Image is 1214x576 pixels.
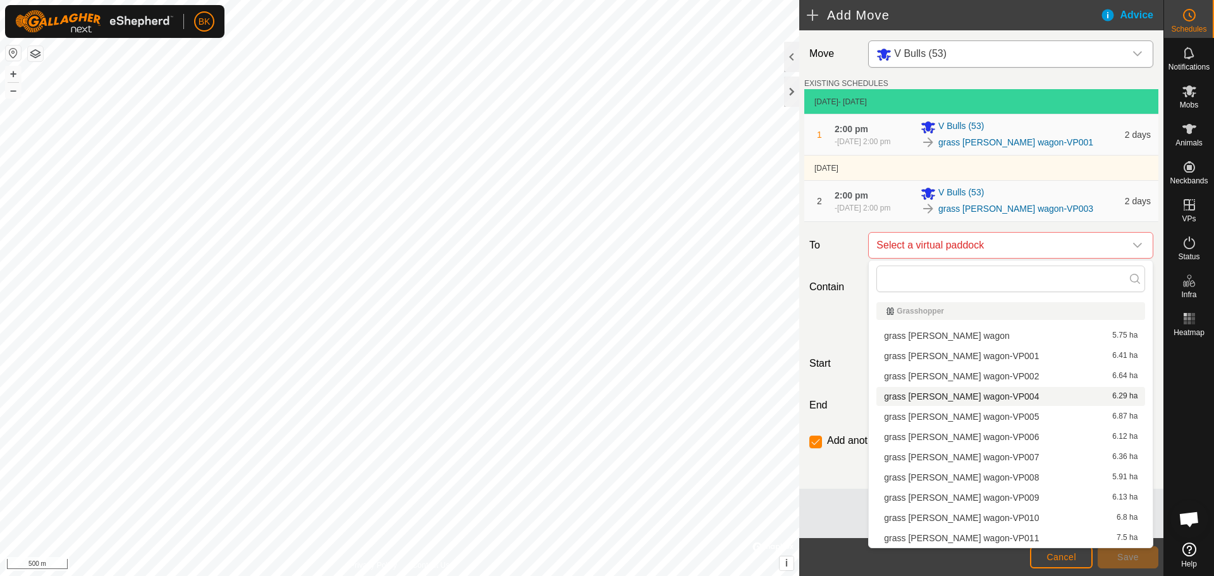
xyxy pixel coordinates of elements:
[938,186,984,201] span: V Bulls (53)
[884,331,1009,340] span: grass [PERSON_NAME] wagon
[1171,25,1206,33] span: Schedules
[884,493,1039,502] span: grass [PERSON_NAME] wagon-VP009
[1182,215,1196,223] span: VPs
[884,412,1039,421] span: grass [PERSON_NAME] wagon-VP005
[1125,233,1150,258] div: dropdown trigger
[838,97,867,106] span: - [DATE]
[1112,372,1137,381] span: 6.64 ha
[1112,473,1137,482] span: 5.91 ha
[835,136,890,147] div: -
[1125,41,1150,67] div: dropdown trigger
[876,488,1145,507] li: grass hopper wagon-VP009
[1112,412,1137,421] span: 6.87 ha
[894,48,947,59] span: V Bulls (53)
[876,529,1145,548] li: grass hopper wagon-VP011
[938,119,984,135] span: V Bulls (53)
[1170,177,1208,185] span: Neckbands
[886,307,1135,315] div: Grasshopper
[1168,63,1210,71] span: Notifications
[876,387,1145,406] li: grass hopper wagon-VP004
[835,190,868,200] span: 2:00 pm
[871,233,1125,258] span: Select a virtual paddock
[785,558,788,568] span: i
[884,513,1039,522] span: grass [PERSON_NAME] wagon-VP010
[921,201,936,216] img: To
[835,202,890,214] div: -
[1178,253,1199,260] span: Status
[6,83,21,98] button: –
[1180,101,1198,109] span: Mobs
[884,352,1039,360] span: grass [PERSON_NAME] wagon-VP001
[876,367,1145,386] li: grass hopper wagon-VP002
[817,130,822,140] span: 1
[814,97,838,106] span: [DATE]
[884,453,1039,462] span: grass [PERSON_NAME] wagon-VP007
[804,398,863,413] label: End
[1112,453,1137,462] span: 6.36 ha
[1125,196,1151,206] span: 2 days
[1030,546,1093,568] button: Cancel
[814,164,838,173] span: [DATE]
[876,468,1145,487] li: grass hopper wagon-VP008
[807,8,1100,23] h2: Add Move
[1046,552,1076,562] span: Cancel
[876,427,1145,446] li: grass hopper wagon-VP006
[1174,329,1205,336] span: Heatmap
[1112,493,1137,502] span: 6.13 ha
[199,15,211,28] span: BK
[1098,546,1158,568] button: Save
[780,556,794,570] button: i
[1164,537,1214,573] a: Help
[1112,352,1137,360] span: 6.41 ha
[876,326,1145,345] li: grass hopper wagon
[817,196,822,206] span: 2
[804,78,888,89] label: EXISTING SCHEDULES
[1181,291,1196,298] span: Infra
[1170,500,1208,538] div: Open chat
[938,136,1093,149] a: grass [PERSON_NAME] wagon-VP001
[876,508,1145,527] li: grass hopper wagon-VP010
[1112,331,1137,340] span: 5.75 ha
[6,46,21,61] button: Reset Map
[884,473,1039,482] span: grass [PERSON_NAME] wagon-VP008
[1112,392,1137,401] span: 6.29 ha
[938,202,1093,216] a: grass [PERSON_NAME] wagon-VP003
[876,346,1145,365] li: grass hopper wagon-VP001
[1117,534,1137,542] span: 7.5 ha
[876,407,1145,426] li: grass hopper wagon-VP005
[412,560,450,571] a: Contact Us
[837,137,890,146] span: [DATE] 2:00 pm
[6,66,21,82] button: +
[804,232,863,259] label: To
[804,356,863,371] label: Start
[876,448,1145,467] li: grass hopper wagon-VP007
[28,46,43,61] button: Map Layers
[869,297,1153,548] ul: Option List
[1117,552,1139,562] span: Save
[884,534,1039,542] span: grass [PERSON_NAME] wagon-VP011
[15,10,173,33] img: Gallagher Logo
[835,124,868,134] span: 2:00 pm
[804,40,863,68] label: Move
[1112,432,1137,441] span: 6.12 ha
[884,372,1039,381] span: grass [PERSON_NAME] wagon-VP002
[1117,513,1137,522] span: 6.8 ha
[884,432,1039,441] span: grass [PERSON_NAME] wagon-VP006
[1175,139,1203,147] span: Animals
[921,135,936,150] img: To
[871,41,1125,67] span: V Bulls
[837,204,890,212] span: [DATE] 2:00 pm
[1125,130,1151,140] span: 2 days
[350,560,397,571] a: Privacy Policy
[804,279,863,295] label: Contain
[1181,560,1197,568] span: Help
[827,436,959,446] label: Add another scheduled move
[884,392,1039,401] span: grass [PERSON_NAME] wagon-VP004
[1100,8,1163,23] div: Advice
